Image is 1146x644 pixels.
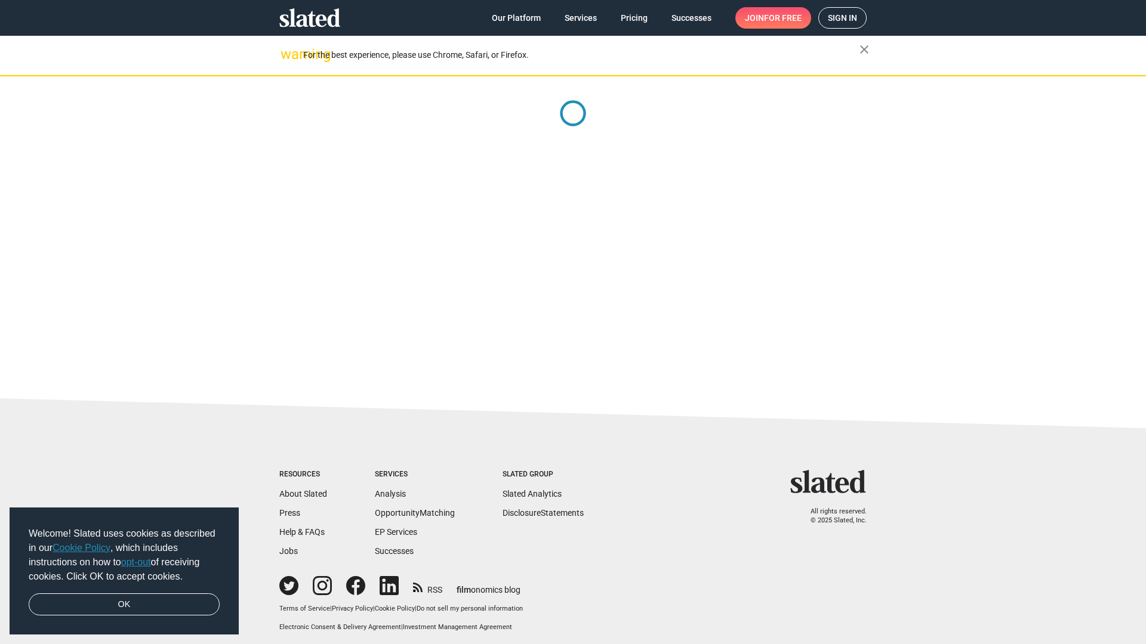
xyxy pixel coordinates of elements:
[375,470,455,479] div: Services
[457,585,471,595] span: film
[373,605,375,612] span: |
[279,489,327,499] a: About Slated
[482,7,550,29] a: Our Platform
[565,7,597,29] span: Services
[375,527,417,537] a: EP Services
[457,575,520,596] a: filmonomics blog
[828,8,857,28] span: Sign in
[53,543,110,553] a: Cookie Policy
[857,42,871,57] mat-icon: close
[818,7,867,29] a: Sign in
[611,7,657,29] a: Pricing
[555,7,606,29] a: Services
[279,546,298,556] a: Jobs
[29,593,220,616] a: dismiss cookie message
[375,605,415,612] a: Cookie Policy
[375,546,414,556] a: Successes
[492,7,541,29] span: Our Platform
[375,489,406,499] a: Analysis
[662,7,721,29] a: Successes
[417,605,523,614] button: Do not sell my personal information
[671,7,711,29] span: Successes
[279,470,327,479] div: Resources
[745,7,802,29] span: Join
[403,623,512,631] a: Investment Management Agreement
[503,470,584,479] div: Slated Group
[281,47,295,61] mat-icon: warning
[10,507,239,635] div: cookieconsent
[735,7,811,29] a: Joinfor free
[415,605,417,612] span: |
[798,507,867,525] p: All rights reserved. © 2025 Slated, Inc.
[279,605,330,612] a: Terms of Service
[303,47,860,63] div: For the best experience, please use Chrome, Safari, or Firefox.
[279,508,300,518] a: Press
[401,623,403,631] span: |
[375,508,455,518] a: OpportunityMatching
[621,7,648,29] span: Pricing
[503,508,584,518] a: DisclosureStatements
[764,7,802,29] span: for free
[121,557,151,567] a: opt-out
[279,527,325,537] a: Help & FAQs
[330,605,332,612] span: |
[279,623,401,631] a: Electronic Consent & Delivery Agreement
[332,605,373,612] a: Privacy Policy
[503,489,562,499] a: Slated Analytics
[413,577,442,596] a: RSS
[29,527,220,584] span: Welcome! Slated uses cookies as described in our , which includes instructions on how to of recei...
